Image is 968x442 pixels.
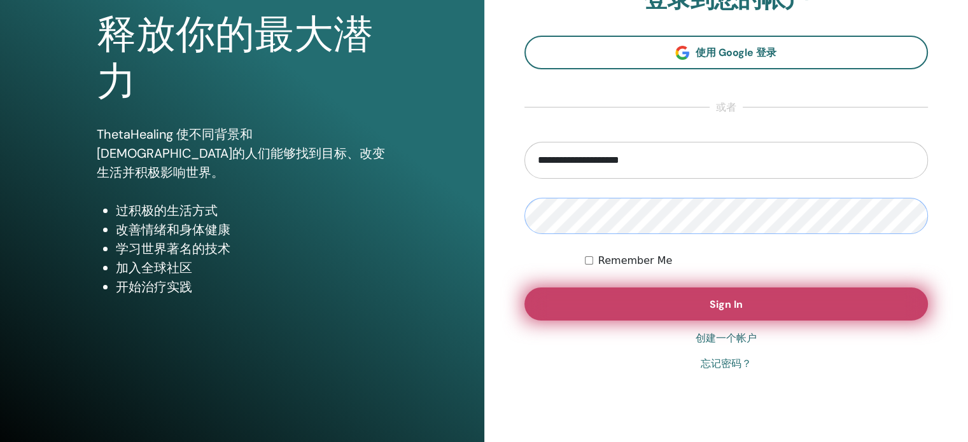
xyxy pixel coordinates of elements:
[598,253,673,268] label: Remember Me
[701,356,752,371] a: 忘记密码？
[116,201,388,220] li: 过积极的生活方式
[710,100,743,115] span: 或者
[585,253,928,268] div: Keep me authenticated indefinitely or until I manually logout
[116,258,388,277] li: 加入全球社区
[524,36,929,69] a: 使用 Google 登录
[524,287,929,321] button: Sign In
[116,220,388,239] li: 改善情绪和身体健康
[116,277,388,296] li: 开始治疗实践
[97,125,388,182] p: ThetaHealing 使不同背景和[DEMOGRAPHIC_DATA]的人们能够找到目标、改变生活并积极影响世界。
[696,46,776,59] span: 使用 Google 登录
[710,298,743,311] span: Sign In
[116,239,388,258] li: 学习世界著名的技术
[696,331,757,346] a: 创建一个帐户
[97,11,388,106] h1: 释放你的最大潜力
